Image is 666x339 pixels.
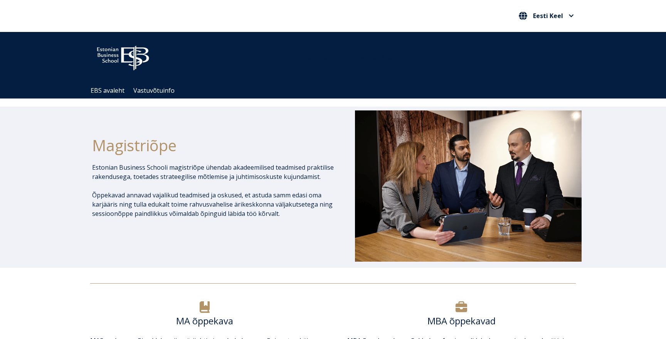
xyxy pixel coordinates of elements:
[533,13,563,19] span: Eesti Keel
[304,53,399,62] span: Community for Growth and Resp
[92,190,334,218] p: Õppekavad annavad vajalikud teadmised ja oskused, et astuda samm edasi oma karjääris ning tulla e...
[92,136,334,155] h1: Magistriõpe
[355,110,582,261] img: DSC_1073
[347,315,576,327] h6: MBA õppekavad
[90,40,156,73] img: ebs_logo2016_white
[133,86,175,95] a: Vastuvõtuinfo
[517,10,576,22] button: Eesti Keel
[92,163,334,181] p: Estonian Business Schooli magistriõpe ühendab akadeemilised teadmised praktilise rakendusega, toe...
[86,83,587,99] div: Navigation Menu
[517,10,576,22] nav: Vali oma keel
[91,86,124,95] a: EBS avaleht
[90,315,319,327] h6: MA õppekava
